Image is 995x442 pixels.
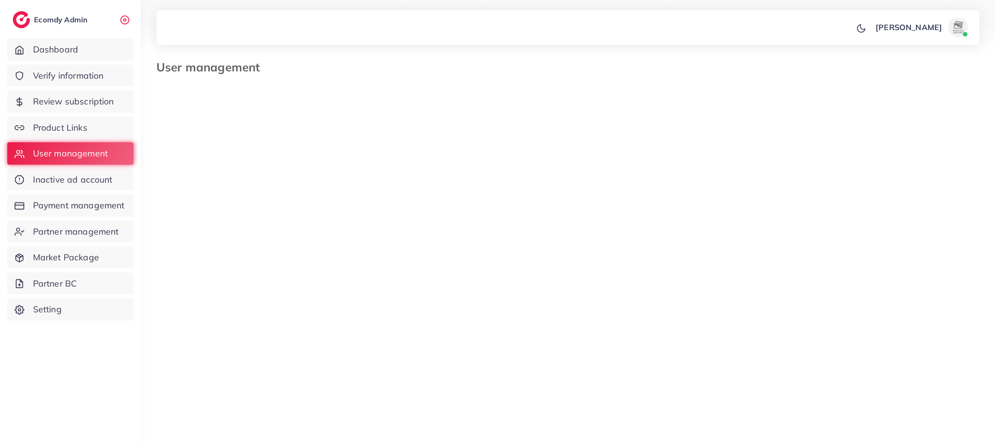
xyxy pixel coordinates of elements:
a: Inactive ad account [7,169,134,191]
a: Product Links [7,117,134,139]
a: Dashboard [7,38,134,61]
h3: User management [156,60,268,74]
span: Inactive ad account [33,173,113,186]
span: Partner BC [33,277,77,290]
img: logo [13,11,30,28]
a: logoEcomdy Admin [13,11,90,28]
span: Setting [33,303,62,316]
a: Partner BC [7,272,134,295]
span: Market Package [33,251,99,264]
span: Payment management [33,199,125,212]
a: Setting [7,298,134,321]
a: Review subscription [7,90,134,113]
span: Partner management [33,225,119,238]
a: Market Package [7,246,134,269]
a: User management [7,142,134,165]
a: Partner management [7,221,134,243]
h2: Ecomdy Admin [34,15,90,24]
a: [PERSON_NAME]avatar [870,17,972,37]
span: Review subscription [33,95,114,108]
img: avatar [948,17,968,37]
p: [PERSON_NAME] [876,21,942,33]
a: Verify information [7,65,134,87]
span: Dashboard [33,43,78,56]
span: User management [33,147,108,160]
span: Verify information [33,69,104,82]
a: Payment management [7,194,134,217]
span: Product Links [33,121,87,134]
